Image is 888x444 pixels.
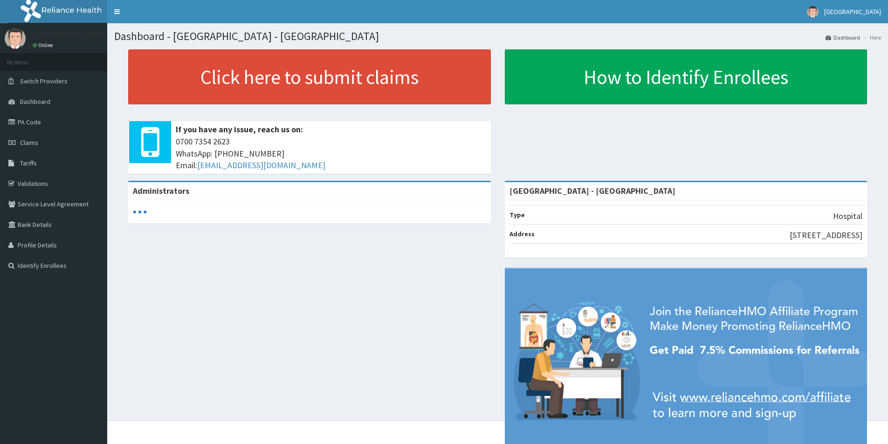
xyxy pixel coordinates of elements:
[861,34,881,41] li: Here
[20,159,37,167] span: Tariffs
[176,124,303,135] b: If you have any issue, reach us on:
[833,210,862,222] p: Hospital
[826,34,860,41] a: Dashboard
[509,211,525,219] b: Type
[33,42,55,48] a: Online
[807,6,819,18] img: User Image
[5,28,26,49] img: User Image
[509,230,535,238] b: Address
[509,185,675,196] strong: [GEOGRAPHIC_DATA] - [GEOGRAPHIC_DATA]
[20,97,50,106] span: Dashboard
[505,49,867,104] a: How to Identify Enrollees
[197,160,325,171] a: [EMAIL_ADDRESS][DOMAIN_NAME]
[128,49,491,104] a: Click here to submit claims
[114,30,881,42] h1: Dashboard - [GEOGRAPHIC_DATA] - [GEOGRAPHIC_DATA]
[790,229,862,241] p: [STREET_ADDRESS]
[176,136,486,171] span: 0700 7354 2623 WhatsApp: [PHONE_NUMBER] Email:
[133,205,147,219] svg: audio-loading
[133,185,189,196] b: Administrators
[824,7,881,16] span: [GEOGRAPHIC_DATA]
[20,138,38,147] span: Claims
[33,30,110,39] p: [GEOGRAPHIC_DATA]
[20,77,68,85] span: Switch Providers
